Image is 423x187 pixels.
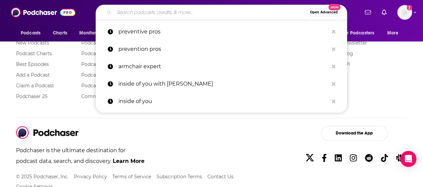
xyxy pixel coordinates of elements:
[96,23,347,40] a: preventive pros
[21,28,40,38] span: Podcasts
[307,8,341,16] button: Open AdvancedNew
[53,28,67,38] span: Charts
[378,151,391,166] a: TikTok
[112,174,151,180] a: Terms of Service
[397,5,412,20] button: Show profile menu
[397,5,412,20] img: User Profile
[393,151,406,166] a: Slack
[81,51,112,57] a: Podcast Lists
[407,5,412,10] svg: Add a profile image
[16,172,69,181] li: © 2025 Podchaser, Inc.
[400,151,416,167] div: Open Intercom Messenger
[16,61,49,67] a: Best Episodes
[118,40,328,58] p: prevention pros
[302,126,407,141] a: Download the App
[156,174,202,180] a: Subscription Terms
[207,174,233,180] a: Contact Us
[118,23,328,40] p: preventive pros
[16,51,52,57] a: Podcast Charts
[319,151,329,166] a: Facebook
[118,58,328,75] p: armchair expert
[96,5,347,20] div: Search podcasts, credits, & more...
[379,7,389,18] a: Show notifications dropdown
[16,72,50,78] a: Add a Podcast
[342,28,374,38] span: For Podcasters
[362,151,376,166] a: Reddit
[16,145,145,172] p: Podchaser is the ultimate destination for podcast data, search, and discovery.
[342,51,353,57] a: Blog
[303,151,316,166] a: X/Twitter
[16,40,49,46] a: New Podcasts
[81,72,123,78] a: Podcast Sponsors
[16,83,54,89] a: Claim a Podcast
[397,5,412,20] span: Logged in as kkitamorn
[328,4,340,10] span: New
[96,58,347,75] a: armchair expert
[383,27,407,39] button: open menu
[342,40,367,46] a: Newsletter
[118,75,328,93] p: inside of you with michael
[81,93,110,99] a: Community
[347,151,359,166] a: Instagram
[310,11,338,14] span: Open Advanced
[114,7,307,18] input: Search podcasts, credits, & more...
[79,28,103,38] span: Monitoring
[387,28,399,38] span: More
[113,158,144,164] a: Learn More
[362,7,374,18] a: Show notifications dropdown
[16,126,79,139] img: Podchaser - Follow, Share and Rate Podcasts
[321,126,388,141] button: Download the App
[74,174,107,180] a: Privacy Policy
[96,75,347,93] a: inside of you with [PERSON_NAME]
[81,40,124,46] a: Podcast Networks
[11,6,75,19] img: Podchaser - Follow, Share and Rate Podcasts
[332,151,344,166] a: Linkedin
[118,93,328,110] p: inside of you
[81,61,128,67] a: Podcast Monitoring
[81,83,123,89] a: Podcast Contacts
[96,93,347,110] a: inside of you
[16,27,49,39] button: open menu
[96,40,347,58] a: prevention pros
[16,93,47,99] a: Podchaser 25
[75,27,112,39] button: open menu
[48,27,71,39] a: Charts
[338,27,384,39] button: open menu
